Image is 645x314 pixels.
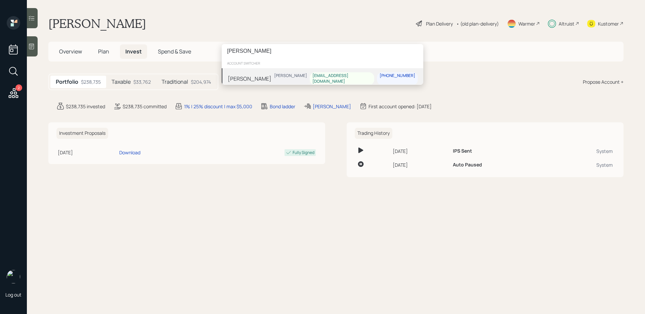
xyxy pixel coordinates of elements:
[222,44,423,58] input: Type a command or search…
[228,75,271,83] div: [PERSON_NAME]
[274,73,307,79] div: [PERSON_NAME]
[222,58,423,68] div: account switcher
[312,73,372,84] div: [EMAIL_ADDRESS][DOMAIN_NAME]
[380,73,415,79] div: [PHONE_NUMBER]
